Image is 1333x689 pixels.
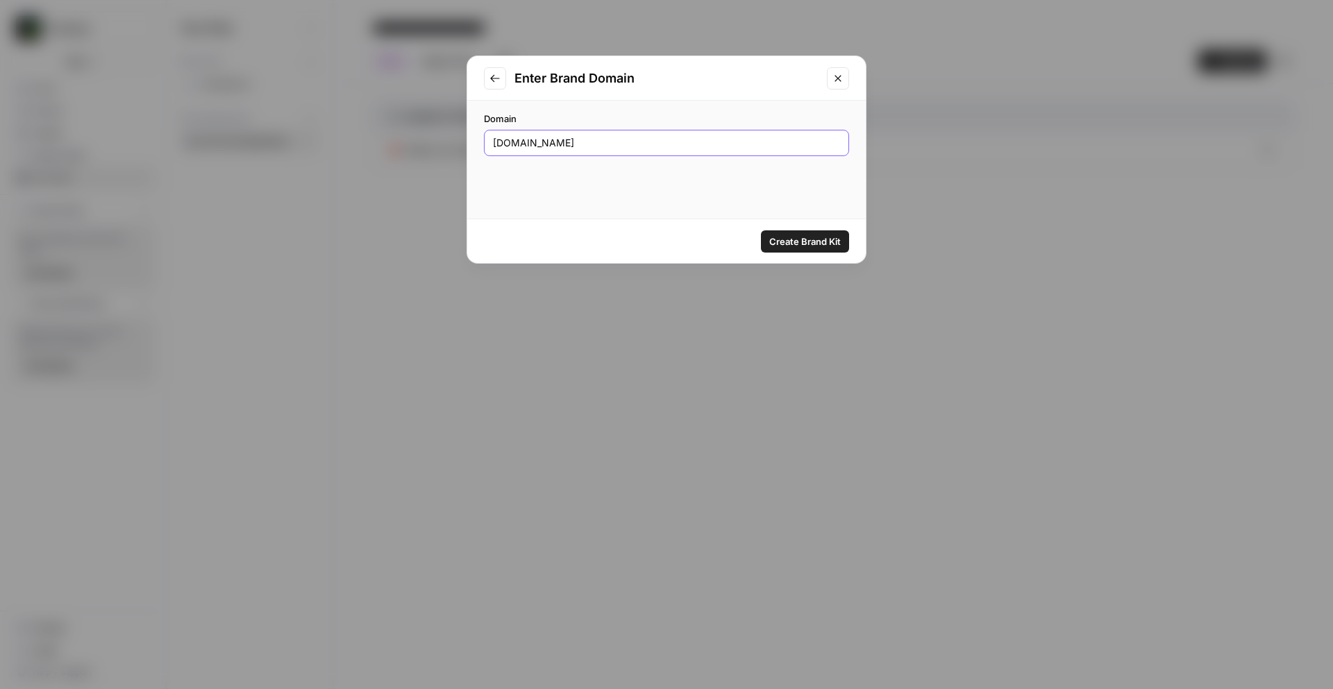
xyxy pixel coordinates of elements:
[484,112,849,126] label: Domain
[761,230,849,253] button: Create Brand Kit
[827,67,849,90] button: Close modal
[484,67,506,90] button: Go to previous step
[514,69,819,88] h2: Enter Brand Domain
[769,235,841,248] span: Create Brand Kit
[493,136,840,150] input: www.example.com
